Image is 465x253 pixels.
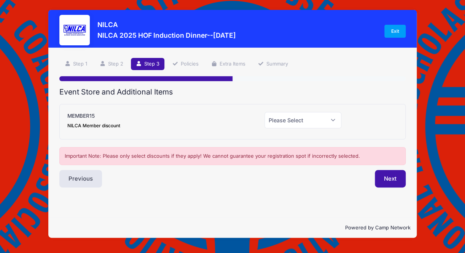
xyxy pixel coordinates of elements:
a: Summary [253,58,293,70]
a: Policies [167,58,204,70]
a: Step 2 [94,58,128,70]
h3: NILCA [97,21,236,29]
div: Important Note: Please only select discounts if they apply! We cannot guarantee your registration... [59,147,406,165]
a: Extra Items [206,58,250,70]
a: Exit [384,25,406,38]
label: MEMBER15 [67,112,120,129]
button: Next [375,170,406,187]
a: Step 1 [59,58,92,70]
div: NILCA Member discount [67,122,120,129]
a: Step 3 [131,58,165,70]
button: Previous [59,170,102,187]
h3: NILCA 2025 HOF Induction Dinner--[DATE] [97,31,236,39]
p: Powered by Camp Network [54,224,411,232]
h2: Event Store and Additional Items [59,88,406,96]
